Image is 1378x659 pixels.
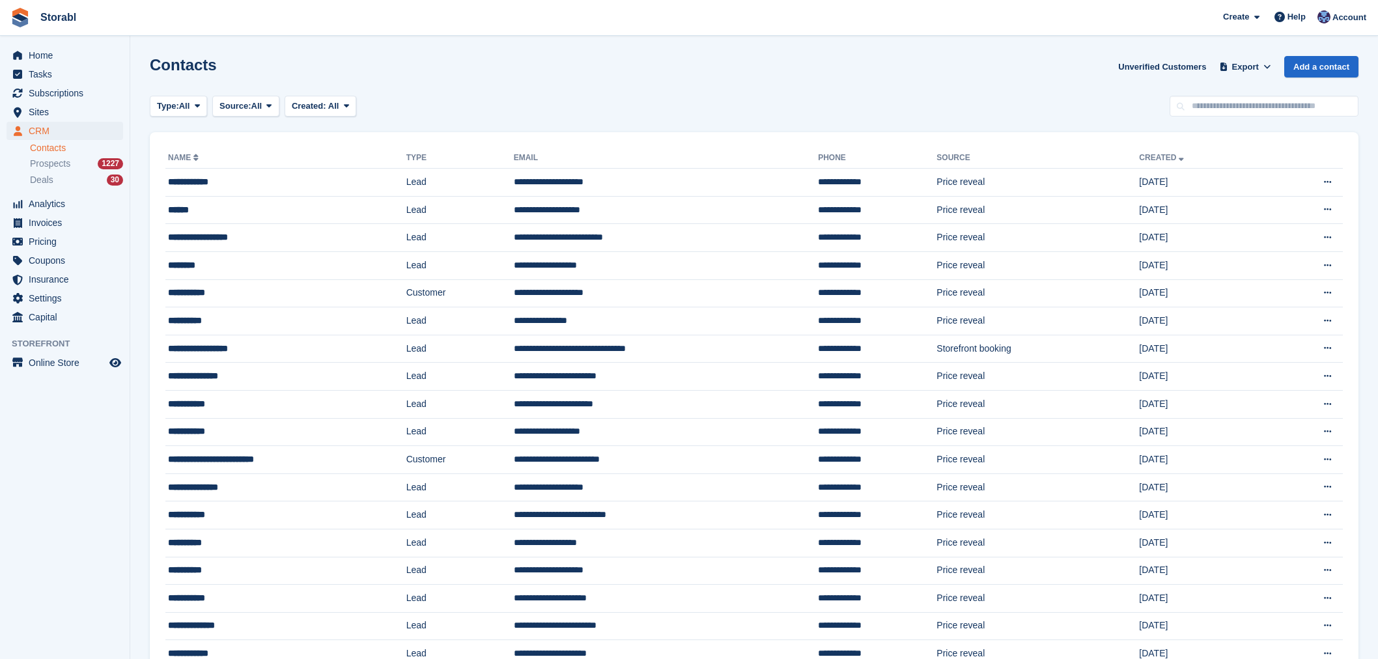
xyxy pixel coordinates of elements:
[1139,196,1269,224] td: [DATE]
[406,612,514,640] td: Lead
[7,84,123,102] a: menu
[30,173,123,187] a: Deals 30
[936,501,1139,529] td: Price reveal
[1223,10,1249,23] span: Create
[406,307,514,335] td: Lead
[7,232,123,251] a: menu
[936,251,1139,279] td: Price reveal
[406,363,514,391] td: Lead
[1139,585,1269,613] td: [DATE]
[7,308,123,326] a: menu
[168,153,201,162] a: Name
[406,585,514,613] td: Lead
[12,337,130,350] span: Storefront
[406,390,514,418] td: Lead
[29,65,107,83] span: Tasks
[818,148,936,169] th: Phone
[29,103,107,121] span: Sites
[30,158,70,170] span: Prospects
[157,100,179,113] span: Type:
[1139,251,1269,279] td: [DATE]
[1139,335,1269,363] td: [DATE]
[1139,224,1269,252] td: [DATE]
[7,103,123,121] a: menu
[150,56,217,74] h1: Contacts
[29,84,107,102] span: Subscriptions
[1139,529,1269,557] td: [DATE]
[406,196,514,224] td: Lead
[406,148,514,169] th: Type
[936,529,1139,557] td: Price reveal
[936,279,1139,307] td: Price reveal
[936,585,1139,613] td: Price reveal
[7,251,123,270] a: menu
[406,335,514,363] td: Lead
[219,100,251,113] span: Source:
[406,251,514,279] td: Lead
[936,224,1139,252] td: Price reveal
[936,612,1139,640] td: Price reveal
[1139,446,1269,474] td: [DATE]
[406,557,514,585] td: Lead
[1287,10,1306,23] span: Help
[936,446,1139,474] td: Price reveal
[406,279,514,307] td: Customer
[29,289,107,307] span: Settings
[1113,56,1211,77] a: Unverified Customers
[936,390,1139,418] td: Price reveal
[35,7,81,28] a: Storabl
[251,100,262,113] span: All
[406,224,514,252] td: Lead
[1332,11,1366,24] span: Account
[7,289,123,307] a: menu
[514,148,819,169] th: Email
[29,251,107,270] span: Coupons
[406,529,514,557] td: Lead
[29,308,107,326] span: Capital
[1216,56,1274,77] button: Export
[29,232,107,251] span: Pricing
[29,354,107,372] span: Online Store
[107,175,123,186] div: 30
[406,473,514,501] td: Lead
[936,196,1139,224] td: Price reveal
[406,169,514,197] td: Lead
[936,473,1139,501] td: Price reveal
[7,214,123,232] a: menu
[406,446,514,474] td: Customer
[7,46,123,64] a: menu
[1139,390,1269,418] td: [DATE]
[1139,153,1187,162] a: Created
[936,363,1139,391] td: Price reveal
[1139,307,1269,335] td: [DATE]
[29,214,107,232] span: Invoices
[98,158,123,169] div: 1227
[1284,56,1358,77] a: Add a contact
[7,354,123,372] a: menu
[30,142,123,154] a: Contacts
[212,96,279,117] button: Source: All
[936,307,1139,335] td: Price reveal
[1139,418,1269,446] td: [DATE]
[1139,612,1269,640] td: [DATE]
[30,157,123,171] a: Prospects 1227
[936,148,1139,169] th: Source
[29,46,107,64] span: Home
[1139,279,1269,307] td: [DATE]
[936,335,1139,363] td: Storefront booking
[1232,61,1259,74] span: Export
[936,418,1139,446] td: Price reveal
[29,122,107,140] span: CRM
[292,101,326,111] span: Created:
[1317,10,1330,23] img: Tegan Ewart
[7,270,123,288] a: menu
[406,418,514,446] td: Lead
[1139,473,1269,501] td: [DATE]
[328,101,339,111] span: All
[7,195,123,213] a: menu
[29,195,107,213] span: Analytics
[29,270,107,288] span: Insurance
[1139,363,1269,391] td: [DATE]
[936,557,1139,585] td: Price reveal
[1139,169,1269,197] td: [DATE]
